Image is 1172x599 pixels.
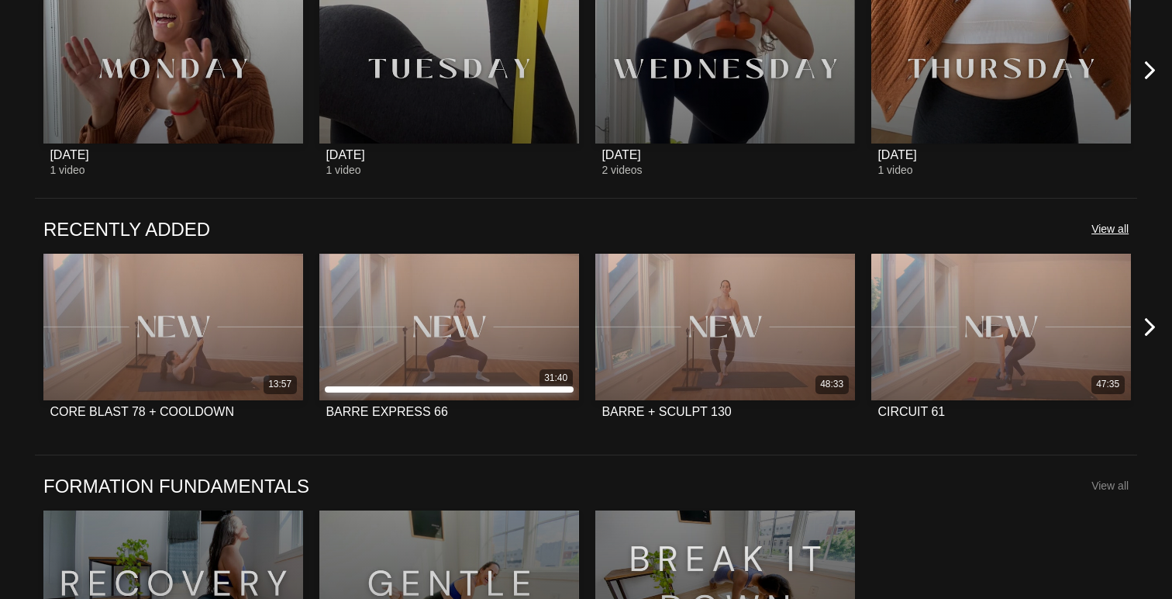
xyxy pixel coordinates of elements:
a: View all [1091,223,1129,235]
div: 13:57 [268,378,291,391]
a: View all [1091,480,1129,492]
a: RECENTLY ADDED [43,217,210,241]
a: BARRE EXPRESS 6631:40BARRE EXPRESS 66 [319,254,579,432]
div: CIRCUIT 61 [877,404,945,419]
div: BARRE + SCULPT 130 [602,404,731,419]
div: [DATE] [602,147,640,162]
div: [DATE] [50,147,88,162]
a: BARRE + SCULPT 13048:33BARRE + SCULPT 130 [595,254,855,432]
a: FORMATION FUNDAMENTALS [43,474,309,498]
div: 47:35 [1096,378,1119,391]
div: [DATE] [877,147,916,162]
div: BARRE EXPRESS 66 [326,404,447,419]
span: 1 video [326,164,360,176]
span: 2 videos [602,164,642,176]
div: 31:40 [544,372,567,385]
a: CIRCUIT 6147:35CIRCUIT 61 [871,254,1131,432]
div: [DATE] [326,147,364,162]
span: 1 video [50,164,84,176]
div: CORE BLAST 78 + COOLDOWN [50,404,234,419]
span: 1 video [877,164,912,176]
div: 48:33 [820,378,843,391]
a: CORE BLAST 78 + COOLDOWN13:57CORE BLAST 78 + COOLDOWN [43,254,303,432]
